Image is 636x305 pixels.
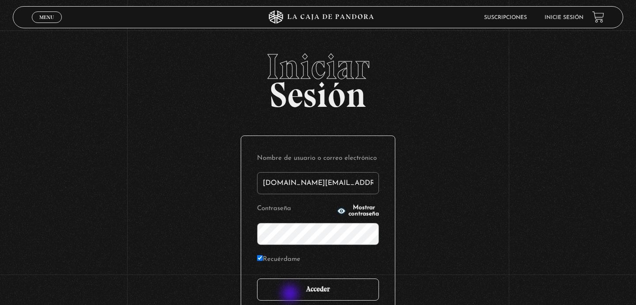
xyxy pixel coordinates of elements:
[545,15,583,20] a: Inicie sesión
[348,205,379,217] span: Mostrar contraseña
[592,11,604,23] a: View your shopping cart
[257,152,379,166] label: Nombre de usuario o correo electrónico
[484,15,527,20] a: Suscripciones
[13,49,623,105] h2: Sesión
[257,202,334,216] label: Contraseña
[257,279,379,301] input: Acceder
[39,15,54,20] span: Menu
[13,49,623,84] span: Iniciar
[257,253,300,267] label: Recuérdame
[337,205,379,217] button: Mostrar contraseña
[257,255,263,261] input: Recuérdame
[37,22,57,28] span: Cerrar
